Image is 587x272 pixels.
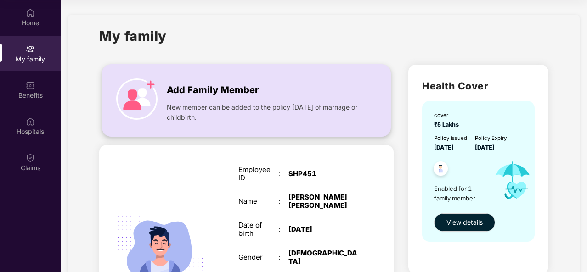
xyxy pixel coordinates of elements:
div: Policy issued [434,134,467,142]
div: : [278,253,288,261]
img: svg+xml;base64,PHN2ZyB4bWxucz0iaHR0cDovL3d3dy53My5vcmcvMjAwMC9zdmciIHdpZHRoPSI0OC45NDMiIGhlaWdodD... [429,159,452,181]
div: Date of birth [238,221,278,238]
span: [DATE] [475,144,495,151]
span: Enabled for 1 family member [434,184,487,203]
div: SHP451 [288,170,358,178]
span: View details [446,217,483,228]
span: Add Family Member [167,83,259,97]
h1: My family [99,26,167,46]
span: New member can be added to the policy [DATE] of marriage or childbirth. [167,102,362,122]
div: Policy Expiry [475,134,507,142]
div: [DEMOGRAPHIC_DATA] [288,249,358,266]
img: svg+xml;base64,PHN2ZyBpZD0iSG9tZSIgeG1sbnM9Imh0dHA6Ly93d3cudzMub3JnLzIwMDAvc3ZnIiB3aWR0aD0iMjAiIG... [26,8,35,17]
div: cover [434,111,462,119]
img: svg+xml;base64,PHN2ZyBpZD0iQmVuZWZpdHMiIHhtbG5zPSJodHRwOi8vd3d3LnczLm9yZy8yMDAwL3N2ZyIgd2lkdGg9Ij... [26,81,35,90]
img: svg+xml;base64,PHN2ZyB3aWR0aD0iMjAiIGhlaWdodD0iMjAiIHZpZXdCb3g9IjAgMCAyMCAyMCIgZmlsbD0ibm9uZSIgeG... [26,44,35,54]
img: svg+xml;base64,PHN2ZyBpZD0iQ2xhaW0iIHhtbG5zPSJodHRwOi8vd3d3LnczLm9yZy8yMDAwL3N2ZyIgd2lkdGg9IjIwIi... [26,153,35,162]
img: icon [116,78,158,120]
div: [PERSON_NAME] [PERSON_NAME] [288,193,358,210]
div: Employee ID [238,166,278,182]
div: : [278,225,288,233]
h2: Health Cover [422,78,534,94]
span: [DATE] [434,144,454,151]
div: Gender [238,253,278,261]
img: svg+xml;base64,PHN2ZyBpZD0iSG9zcGl0YWxzIiB4bWxucz0iaHR0cDovL3d3dy53My5vcmcvMjAwMC9zdmciIHdpZHRoPS... [26,117,35,126]
div: Name [238,197,278,205]
span: ₹5 Lakhs [434,121,462,128]
img: icon [487,152,539,209]
div: : [278,170,288,178]
div: [DATE] [288,225,358,233]
button: View details [434,213,495,232]
div: : [278,197,288,205]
